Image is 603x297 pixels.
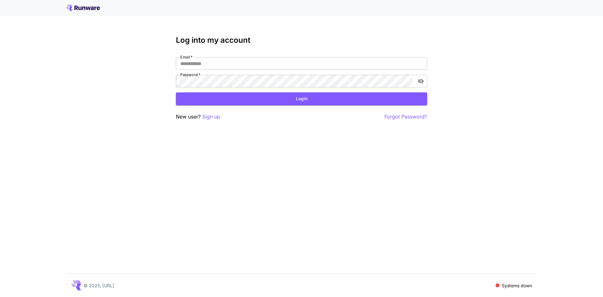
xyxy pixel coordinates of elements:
p: New user? [176,113,220,121]
h3: Log into my account [176,36,427,45]
button: Sign up [202,113,220,121]
button: toggle password visibility [415,75,426,87]
p: Systems down [502,282,532,289]
p: © 2025, [URL] [84,282,114,289]
label: Password [180,72,200,77]
button: Login [176,92,427,105]
label: Email [180,54,193,60]
button: Forgot Password? [384,113,427,121]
